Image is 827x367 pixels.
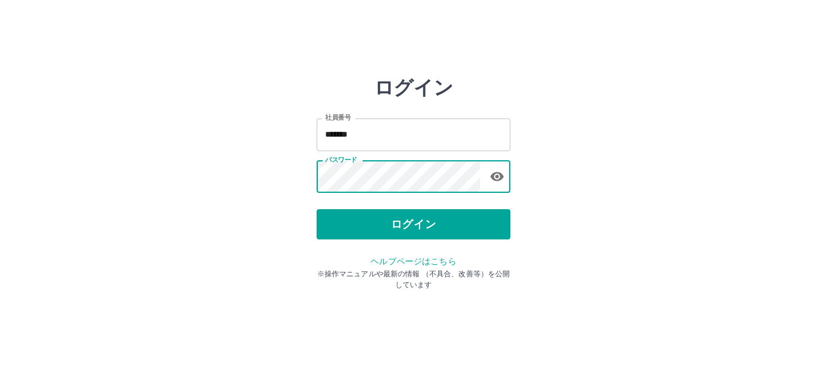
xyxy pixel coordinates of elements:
p: ※操作マニュアルや最新の情報 （不具合、改善等）を公開しています [317,268,510,290]
label: パスワード [325,155,357,164]
label: 社員番号 [325,113,351,122]
button: ログイン [317,209,510,239]
h2: ログイン [374,76,453,99]
a: ヘルプページはこちら [371,256,456,266]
